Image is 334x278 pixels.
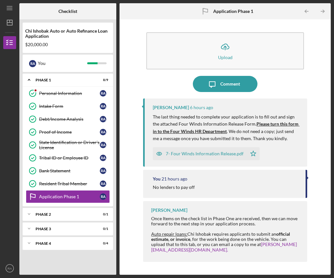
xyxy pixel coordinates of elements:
a: [PERSON_NAME][EMAIL_ADDRESS][DOMAIN_NAME] [151,242,297,252]
div: Phase 2 [36,212,92,216]
a: Intake FormRA [26,100,110,113]
div: Resident Tribal Member [39,181,100,186]
a: . [227,247,228,252]
div: Bank Statement [39,168,100,173]
u: Please turn this form in to the Four Winds HR Department [153,121,299,134]
div: You [38,58,87,69]
text: RA [7,267,12,270]
span: Auto repair loans: [151,231,187,237]
div: 0 / 1 [97,227,108,231]
div: Chi Ishobak requires applicants to submit an , for the work being done on the vehicle. You can up... [151,232,300,252]
div: Personal Information [39,91,100,96]
div: Chi Ishobak Auto or Auto Refinance Loan Application [25,28,110,39]
div: 0 / 1 [97,212,108,216]
button: Comment [193,76,257,92]
div: You [153,176,161,181]
time: 2025-10-08 13:03 [190,105,213,110]
button: 7- Four Winds Information Release.pdf [153,147,260,160]
div: R A [100,193,106,200]
div: R A [100,168,106,174]
div: Debt/Income Analysis [39,117,100,122]
div: R A [100,142,106,148]
div: R A [100,155,106,161]
div: R A [100,116,106,122]
button: RA [3,262,16,275]
time: 2025-10-07 22:04 [162,176,187,181]
div: Phase 4 [36,242,92,245]
div: Phase 3 [36,227,92,231]
div: Proof of Income [39,129,100,135]
div: [PERSON_NAME] [153,105,189,110]
p: The last thing needed to complete your application is to fill out and sign the attached Four Wind... [153,113,300,142]
div: $20,000.00 [25,42,110,47]
b: Checklist [58,9,77,14]
div: Phase 1 [36,78,92,82]
div: Intake Form [39,104,100,109]
a: Bank StatementRA [26,164,110,177]
div: No lenders to pay off [153,185,195,190]
div: R A [100,103,106,109]
button: Upload [146,32,304,69]
strong: official estimate, or invoice [151,231,290,242]
div: Upload [218,55,233,60]
b: Application Phase 1 [213,9,253,14]
div: 7- Four Winds Information Release.pdf [166,151,244,156]
a: Resident Tribal MemberRA [26,177,110,190]
a: Debt/Income AnalysisRA [26,113,110,126]
div: [PERSON_NAME] [151,208,187,213]
a: Personal InformationRA [26,87,110,100]
div: State Identification or Driver's License [39,140,100,150]
div: Tribal ID or Employee ID [39,155,100,160]
a: State Identification or Driver's LicenseRA [26,139,110,151]
a: Application Phase 1RA [26,190,110,203]
div: R A [100,90,106,97]
div: R A [29,60,36,67]
div: Once Items on the check list in Phase One are received, then we can move forward to the next step... [151,216,300,226]
div: 0 / 4 [97,242,108,245]
div: R A [100,129,106,135]
div: Application Phase 1 [39,194,100,199]
div: R A [100,180,106,187]
div: Comment [220,76,240,92]
div: 8 / 9 [97,78,108,82]
a: Proof of IncomeRA [26,126,110,139]
a: Tribal ID or Employee IDRA [26,151,110,164]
